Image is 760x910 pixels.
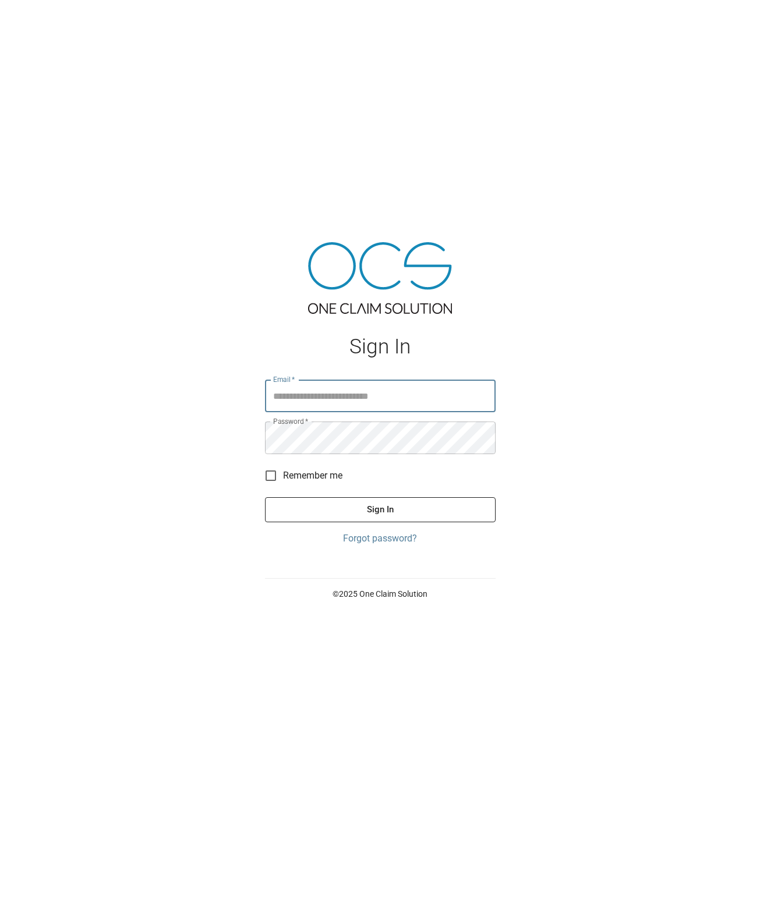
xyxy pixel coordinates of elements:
p: © 2025 One Claim Solution [265,588,496,600]
a: Forgot password? [265,532,496,546]
button: Sign In [265,497,496,522]
label: Password [273,416,308,426]
label: Email [273,374,295,384]
span: Remember me [283,469,342,483]
img: ocs-logo-white-transparent.png [14,7,61,30]
h1: Sign In [265,335,496,359]
img: ocs-logo-tra.png [308,242,452,314]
